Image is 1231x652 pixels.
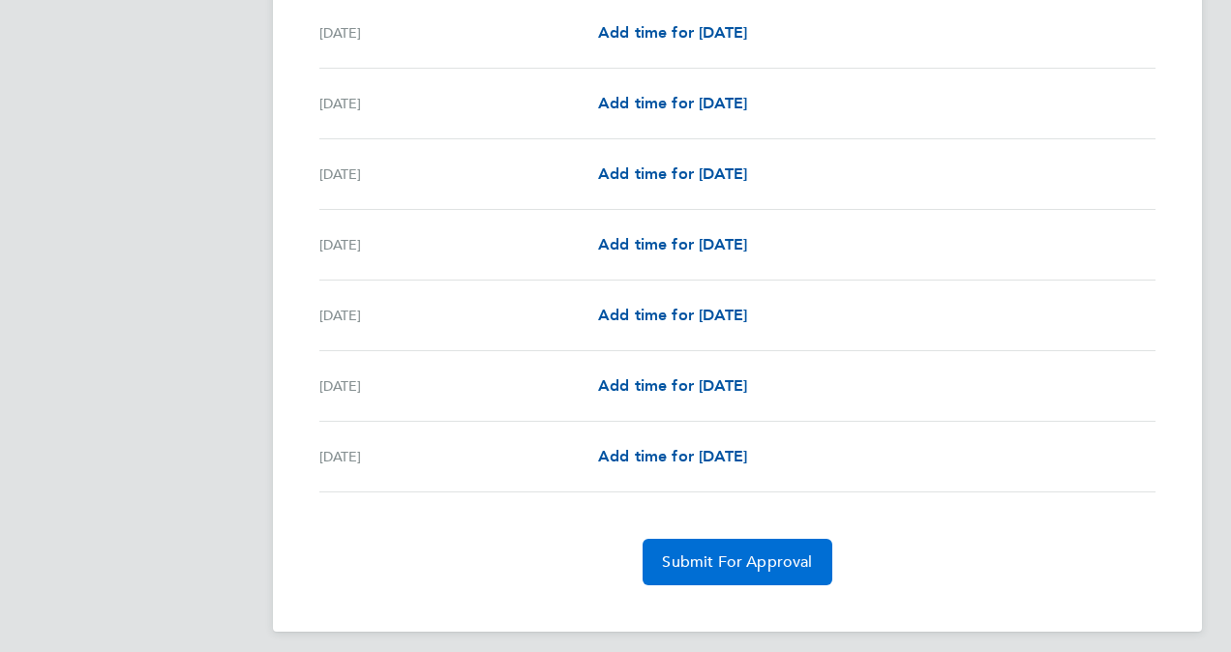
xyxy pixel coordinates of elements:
[319,21,598,44] div: [DATE]
[319,233,598,256] div: [DATE]
[319,163,598,186] div: [DATE]
[598,376,747,395] span: Add time for [DATE]
[598,164,747,183] span: Add time for [DATE]
[643,539,831,585] button: Submit For Approval
[319,304,598,327] div: [DATE]
[662,552,812,572] span: Submit For Approval
[598,23,747,42] span: Add time for [DATE]
[598,304,747,327] a: Add time for [DATE]
[598,163,747,186] a: Add time for [DATE]
[598,374,747,398] a: Add time for [DATE]
[319,374,598,398] div: [DATE]
[319,445,598,468] div: [DATE]
[598,445,747,468] a: Add time for [DATE]
[598,94,747,112] span: Add time for [DATE]
[598,447,747,465] span: Add time for [DATE]
[319,92,598,115] div: [DATE]
[598,235,747,253] span: Add time for [DATE]
[598,306,747,324] span: Add time for [DATE]
[598,21,747,44] a: Add time for [DATE]
[598,233,747,256] a: Add time for [DATE]
[598,92,747,115] a: Add time for [DATE]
